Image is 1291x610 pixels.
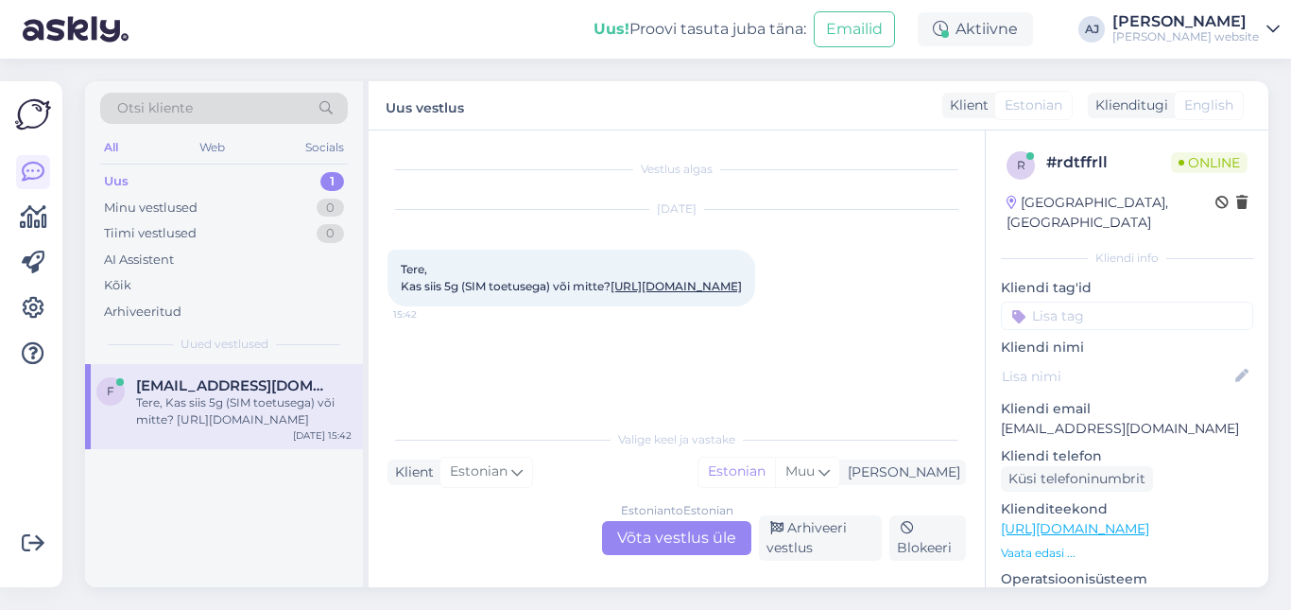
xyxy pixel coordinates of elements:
div: [PERSON_NAME] website [1112,29,1259,44]
div: Klient [387,462,434,482]
div: AI Assistent [104,251,174,270]
div: Võta vestlus üle [602,521,751,555]
div: Web [196,135,229,160]
div: Aktiivne [918,12,1033,46]
a: [URL][DOMAIN_NAME] [1001,520,1149,537]
span: Otsi kliente [117,98,193,118]
div: [DATE] [387,200,966,218]
div: # rdtffrll [1046,151,1171,174]
div: 1 [320,172,344,191]
button: Emailid [814,11,895,47]
p: Kliendi nimi [1001,338,1253,357]
span: Tere, Kas siis 5g (SIM toetusega) või mitte? [401,262,742,293]
span: Estonian [1005,96,1062,115]
p: [EMAIL_ADDRESS][DOMAIN_NAME] [1001,419,1253,439]
p: Kliendi tag'id [1001,278,1253,298]
div: [PERSON_NAME] [840,462,960,482]
a: [URL][DOMAIN_NAME] [611,279,742,293]
div: Küsi telefoninumbrit [1001,466,1153,492]
input: Lisa tag [1001,302,1253,330]
div: Vestlus algas [387,161,966,178]
div: Blokeeri [889,515,966,561]
span: Uued vestlused [181,336,268,353]
div: Tiimi vestlused [104,224,197,243]
div: [DATE] 15:42 [293,428,352,443]
div: Kliendi info [1001,250,1253,267]
div: 0 [317,224,344,243]
div: Klient [942,96,989,115]
span: Estonian [450,462,508,482]
span: 15:42 [393,307,464,322]
span: Muu [785,462,815,479]
div: Arhiveeritud [104,303,181,322]
span: r [1017,158,1025,172]
p: Operatsioonisüsteem [1001,569,1253,589]
b: Uus! [594,20,629,38]
div: Socials [301,135,348,160]
div: 0 [317,199,344,218]
div: Proovi tasuta juba täna: [594,18,806,41]
div: Tere, Kas siis 5g (SIM toetusega) või mitte? [URL][DOMAIN_NAME] [136,394,352,428]
div: Minu vestlused [104,199,198,218]
span: English [1184,96,1233,115]
a: [PERSON_NAME][PERSON_NAME] website [1112,14,1280,44]
div: AJ [1078,16,1105,43]
div: All [100,135,122,160]
span: fake@fake.ee [136,377,333,394]
div: Estonian to Estonian [621,502,733,519]
div: Uus [104,172,129,191]
p: Vaata edasi ... [1001,545,1253,562]
div: Valige keel ja vastake [387,431,966,448]
label: Uus vestlus [386,93,464,118]
div: Estonian [698,458,775,486]
div: [PERSON_NAME] [1112,14,1259,29]
span: f [107,384,114,398]
img: Askly Logo [15,96,51,132]
div: [GEOGRAPHIC_DATA], [GEOGRAPHIC_DATA] [1007,193,1215,233]
div: Kõik [104,276,131,295]
div: Klienditugi [1088,96,1168,115]
p: Klienditeekond [1001,499,1253,519]
span: Online [1171,152,1248,173]
p: Kliendi email [1001,399,1253,419]
input: Lisa nimi [1002,366,1231,387]
div: Arhiveeri vestlus [759,515,882,561]
p: Kliendi telefon [1001,446,1253,466]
